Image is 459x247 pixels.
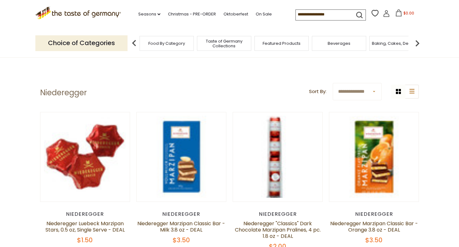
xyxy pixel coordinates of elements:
[372,41,421,46] a: Baking, Cakes, Desserts
[137,220,225,233] a: Niederegger Marzipan Classic Bar - Milk 3.8 oz - DEAL
[329,112,419,202] img: Niederegger Marzipan Classic Bar Orange
[136,211,226,217] div: Niederegger
[35,35,128,51] p: Choice of Categories
[233,112,322,202] img: Niederegger "Classics" Dark Chocolate Marzipan Pralines, 4 pc. 1.8 oz - DEAL
[128,37,140,50] img: previous arrow
[40,88,87,97] h1: Niederegger
[199,39,249,48] a: Taste of Germany Collections
[309,88,326,96] label: Sort By:
[328,41,350,46] a: Beverages
[411,37,424,50] img: next arrow
[391,9,418,19] button: $0.00
[235,220,321,240] a: Niederegger "Classics" Dark Chocolate Marzipan Pralines, 4 pc. 1.8 oz - DEAL
[263,41,301,46] a: Featured Products
[173,236,190,244] span: $3.50
[148,41,185,46] a: Food By Category
[45,220,125,233] a: Niederegger Luebeck Marzipan Stars, 0.5 oz, Single Serve - DEAL
[329,211,419,217] div: Niederegger
[137,112,226,202] img: Niederegger Marzipan Classic Bar - Milk 3.8 oz - DEAL
[233,211,323,217] div: Niederegger
[330,220,418,233] a: Niederegger Marzipan Classic Bar - Orange 3.8 oz - DEAL
[40,211,130,217] div: Niederegger
[138,11,160,18] a: Seasons
[77,236,93,244] span: $1.50
[403,10,414,16] span: $0.00
[40,112,130,202] img: Niederegger Luebeck Marzipan Stars, 0.5 oz, Single Serve - DEAL
[168,11,216,18] a: Christmas - PRE-ORDER
[365,236,383,244] span: $3.50
[256,11,272,18] a: On Sale
[224,11,248,18] a: Oktoberfest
